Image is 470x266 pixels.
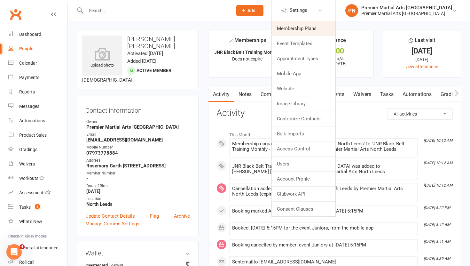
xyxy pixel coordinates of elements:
i: [DATE] 10:12 AM [424,183,452,188]
div: Owner [86,119,190,125]
strong: Premier Martial Arts [GEOGRAPHIC_DATA] [86,124,190,130]
div: Automations [19,118,45,123]
time: Activated [DATE] [127,51,163,56]
div: Booking marked Attended for event Juniors at [DATE] 5:15PM [232,208,415,214]
div: Premier Martial Arts [GEOGRAPHIC_DATA] [361,11,452,16]
div: Gradings [19,147,37,152]
a: Comms [256,87,283,102]
div: [DATE] [389,56,455,63]
a: Image Library [272,96,335,111]
div: Premier Martial Arts [GEOGRAPHIC_DATA] [361,5,452,11]
a: Notes [234,87,256,102]
a: Update Contact Details [85,212,135,220]
a: Dashboard [8,27,67,42]
strong: Rosemary Garth [STREET_ADDRESS] [86,163,190,169]
a: General attendance kiosk mode [8,241,67,255]
span: 4 [20,244,25,249]
div: Membership upgraded from 'JNR Basic Monthly - North Leeds' to 'JNR Black Belt Training Monthly - ... [232,141,415,152]
a: Calendar [8,56,67,70]
a: Account Profile [272,172,335,186]
strong: [DATE] [86,189,190,194]
i: [DATE] 10:12 AM [424,161,452,165]
a: view attendance [405,64,438,69]
div: Reports [19,89,35,94]
div: General attendance [19,245,58,250]
a: What's New [8,214,67,229]
span: Add [247,8,255,13]
h3: Activity [216,108,453,118]
li: This Month [216,128,453,138]
div: [DATE] [389,48,455,54]
strong: JNR Black Belt Training Monthly - [GEOGRAPHIC_DATA]... [214,50,331,55]
strong: - [86,176,190,181]
span: Settings [290,3,307,18]
a: Website [272,81,335,96]
i: [DATE] 5:22 PM [424,206,450,210]
div: Booking cancelled by member: event Juniors at [DATE] 5:15PM [232,242,415,248]
a: Automations [8,114,67,128]
div: Assessments [19,190,51,195]
div: Cancellation added for JNR Basic Monthly - North Leeds by Premier Martial Arts North Leeds (expir... [232,186,415,197]
a: Manage Comms Settings [85,220,139,228]
button: Add [236,5,263,16]
span: Active member [137,68,171,73]
a: Gradings [8,142,67,157]
div: Booked: [DATE] 5:15PM for the event Juniors, from the mobile app [232,225,415,231]
h3: Contact information [85,104,190,114]
a: Users [272,157,335,171]
div: JNR Black Belt Training Monthly - [GEOGRAPHIC_DATA] was added to [PERSON_NAME] [PERSON_NAME] by P... [232,164,415,174]
a: Archive [174,212,190,220]
strong: North Leeds [86,201,190,207]
a: Consent Clauses [272,202,335,216]
div: Address [86,157,190,164]
div: Tasks [19,205,31,210]
div: Last visit [409,36,435,48]
div: Payments [19,75,39,80]
a: Messages [8,99,67,114]
a: Product Sales [8,128,67,142]
a: Reports [8,85,67,99]
a: Tasks [376,87,398,102]
a: Automations [398,87,436,102]
a: Access Control [272,141,335,156]
span: Does not expire [232,56,262,61]
a: Membership Plans [272,21,335,36]
i: [DATE] 8:42 AM [424,222,450,227]
div: Mobile Number [86,144,190,150]
a: Clubworx [8,6,24,22]
div: Location [86,196,190,202]
input: Search... [84,6,228,15]
div: What's New [19,219,42,224]
h3: [PERSON_NAME] [PERSON_NAME] [82,36,193,50]
div: Dashboard [19,32,41,37]
div: People [19,46,34,51]
div: Email [86,132,190,138]
div: Date of Birth [86,183,190,189]
a: Waivers [8,157,67,171]
i: [DATE] 8:39 AM [424,256,450,261]
a: Customize Contacts [272,111,335,126]
a: Flag [150,212,159,220]
strong: [EMAIL_ADDRESS][DOMAIN_NAME] [86,137,190,143]
div: Roll call [19,260,34,265]
strong: 07973778884 [86,150,190,156]
div: Messages [19,104,39,109]
div: Workouts [19,176,38,181]
div: Product Sales [19,133,47,138]
a: Assessments [8,186,67,200]
span: [DEMOGRAPHIC_DATA] [82,77,132,83]
i: [DATE] 10:12 AM [424,138,452,143]
span: 5 [35,204,40,209]
i: [DATE] 8:41 AM [424,239,450,244]
a: Clubworx API [272,187,335,201]
div: upload photo [82,48,122,69]
i: ✓ [229,37,233,44]
iframe: Intercom live chat [6,244,22,260]
a: Appointment Types [272,51,335,66]
div: Memberships [229,36,266,48]
time: Added [DATE] [127,58,156,64]
a: Mobile App [272,66,335,81]
a: Payments [8,70,67,85]
div: Member Number [86,170,190,176]
a: Waivers [349,87,376,102]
